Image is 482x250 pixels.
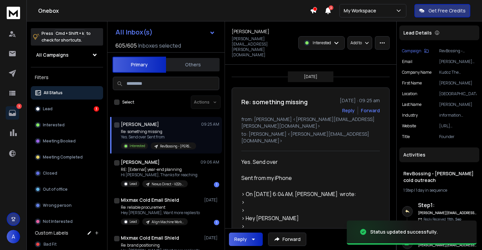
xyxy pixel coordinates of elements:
h1: All Campaigns [36,52,69,58]
p: Kudoz The Opportunity Analyzer [439,70,477,75]
p: Lead Details [403,29,432,36]
button: Reply [229,233,263,246]
div: Status updated successfully. [370,229,438,235]
p: Lead [130,181,137,186]
p: [DATE] [204,197,219,203]
p: 09:06 AM [200,160,219,165]
p: [DATE] [304,74,317,79]
p: from: [PERSON_NAME] <[PERSON_NAME][EMAIL_ADDRESS][PERSON_NAME][DOMAIN_NAME]> [241,116,380,129]
button: Wrong person [31,199,103,212]
div: Forward [361,107,380,114]
h3: Custom Labels [35,230,68,236]
p: Yes. Send over Sent from [121,134,196,140]
p: [PERSON_NAME][EMAIL_ADDRESS][PERSON_NAME][DOMAIN_NAME] [439,59,477,64]
h1: Mixmax Cold Email Shield [121,197,179,203]
button: Meeting Completed [31,150,103,164]
p: Company Name [402,70,431,75]
label: Select [122,100,134,105]
span: 1 Step [403,187,413,193]
p: Not Interested [43,219,73,224]
p: [DATE] : 09:25 am [340,97,380,104]
p: [PERSON_NAME][EMAIL_ADDRESS][PERSON_NAME][DOMAIN_NAME] [232,36,294,58]
p: [PERSON_NAME] [439,102,477,107]
p: Meeting Booked [43,138,76,144]
h1: RevBossing - [PERSON_NAME] cold outreach [403,170,475,184]
h6: [PERSON_NAME][EMAIL_ADDRESS][DOMAIN_NAME] [418,210,477,215]
p: Out of office [43,187,68,192]
p: Press to check for shortcuts. [42,30,91,44]
p: Hi [PERSON_NAME], Thanks for reaching [121,172,197,178]
p: Re: something missing [121,129,196,134]
h1: [PERSON_NAME] [232,28,269,35]
p: Title [402,134,410,139]
p: All Status [44,90,63,96]
p: Re: reliable procurement [121,205,200,210]
p: Re: brand positioning [121,243,200,248]
p: Meeting Completed [43,154,83,160]
p: 09:25 AM [201,122,219,127]
button: Primary [112,57,166,73]
button: Not Interested [31,215,103,228]
button: All Inbox(s) [110,25,221,39]
p: Interested [43,122,65,128]
p: [PERSON_NAME] [439,80,477,86]
div: Reply [234,236,247,243]
p: information technology & services [439,113,477,118]
div: 1 [214,220,219,225]
button: Get Free Credits [414,4,470,17]
p: RevBossing - [PERSON_NAME] cold outreach [160,144,192,149]
span: 2 [329,5,333,10]
div: 1 [214,182,219,187]
button: Closed [31,167,103,180]
p: [GEOGRAPHIC_DATA] [439,91,477,97]
p: location [402,91,417,97]
p: Nexus Direct - V22b Messaging - Q4/Giving [DATE] planning - retarget [152,182,184,187]
button: Lead3 [31,102,103,116]
p: Last Name [402,102,421,107]
p: [URL][DOMAIN_NAME] [439,123,477,129]
h1: [PERSON_NAME] [121,159,160,166]
a: 3 [6,106,19,120]
h1: [PERSON_NAME] [121,121,159,128]
p: Add to [350,40,362,46]
div: 3 [94,106,99,112]
p: Founder [439,134,477,139]
span: Cmd + Shift + k [55,29,85,37]
p: Lead [43,106,53,112]
p: Lead [130,219,137,224]
p: Website [402,123,416,129]
span: Bad Fit [44,242,57,247]
p: to: [PERSON_NAME] <[PERSON_NAME][EMAIL_ADDRESS][DOMAIN_NAME]> [241,131,380,144]
p: RevBossing - [PERSON_NAME] cold outreach [439,48,477,54]
p: [DATE] [204,235,219,241]
button: All Status [31,86,103,100]
p: First Name [402,80,422,86]
h3: Inboxes selected [138,42,181,50]
button: Out of office [31,183,103,196]
img: logo [7,7,20,19]
p: Align Machine Works - C2: Supply Chain & Procurement [152,220,184,225]
div: Activities [399,147,479,162]
button: Others [166,57,220,72]
span: 1 day in sequence [416,187,447,193]
button: Meeting Booked [31,134,103,148]
p: Get Free Credits [428,7,466,14]
button: Forward [268,233,306,246]
button: A [7,230,20,243]
p: Interested [313,40,331,46]
button: Campaign [402,48,429,54]
p: Campaign [402,48,421,54]
p: My Workspace [344,7,379,14]
p: RE: [External] year-end planning [121,167,197,172]
button: All Campaigns [31,48,103,62]
button: Interested [31,118,103,132]
span: 605 / 605 [115,42,137,50]
p: 3 [16,104,22,109]
p: Hey [PERSON_NAME], Want more replies to [121,210,200,215]
h1: All Inbox(s) [115,29,153,36]
p: Interested [130,143,145,148]
h1: Onebox [38,7,310,15]
h1: Mixmax Cold Email Shield [121,235,179,241]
